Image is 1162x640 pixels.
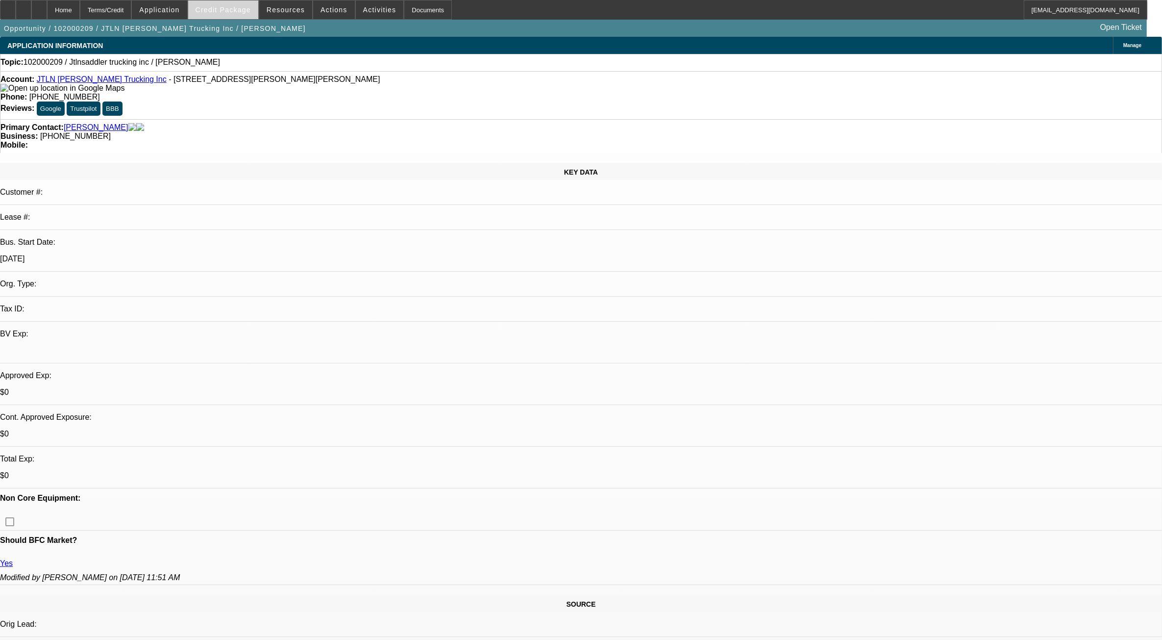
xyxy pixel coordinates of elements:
[0,84,124,93] img: Open up location in Google Maps
[64,123,128,132] a: [PERSON_NAME]
[139,6,179,14] span: Application
[37,75,167,83] a: JTLN [PERSON_NAME] Trucking Inc
[0,75,34,83] strong: Account:
[188,0,258,19] button: Credit Package
[136,123,144,132] img: linkedin-icon.png
[259,0,312,19] button: Resources
[1096,19,1146,36] a: Open Ticket
[363,6,396,14] span: Activities
[196,6,251,14] span: Credit Package
[24,58,220,67] span: 102000209 / Jtlnsaddler trucking inc / [PERSON_NAME]
[321,6,347,14] span: Actions
[267,6,305,14] span: Resources
[0,93,27,101] strong: Phone:
[564,168,598,176] span: KEY DATA
[1123,43,1141,48] span: Manage
[7,42,103,50] span: APPLICATION INFORMATION
[0,132,38,140] strong: Business:
[4,25,306,32] span: Opportunity / 102000209 / JTLN [PERSON_NAME] Trucking Inc / [PERSON_NAME]
[0,84,124,92] a: View Google Maps
[102,102,123,116] button: BBB
[0,104,34,112] strong: Reviews:
[0,58,24,67] strong: Topic:
[567,600,596,608] span: SOURCE
[40,132,111,140] span: [PHONE_NUMBER]
[313,0,355,19] button: Actions
[169,75,380,83] span: - [STREET_ADDRESS][PERSON_NAME][PERSON_NAME]
[128,123,136,132] img: facebook-icon.png
[356,0,404,19] button: Activities
[0,123,64,132] strong: Primary Contact:
[29,93,100,101] span: [PHONE_NUMBER]
[132,0,187,19] button: Application
[67,102,100,116] button: Trustpilot
[37,102,65,116] button: Google
[0,141,28,149] strong: Mobile:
